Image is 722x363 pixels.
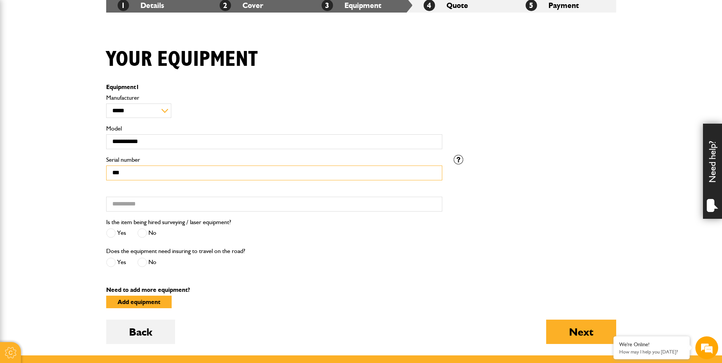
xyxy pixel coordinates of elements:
[106,126,442,132] label: Model
[106,320,175,344] button: Back
[106,47,258,72] h1: Your equipment
[136,83,139,91] span: 1
[220,1,263,10] a: 2Cover
[619,349,684,355] p: How may I help you today?
[10,70,139,87] input: Enter your last name
[106,248,245,254] label: Does the equipment need insuring to travel on the road?
[10,115,139,132] input: Enter your phone number
[106,84,442,90] p: Equipment
[106,296,172,308] button: Add equipment
[106,287,616,293] p: Need to add more equipment?
[13,42,32,53] img: d_20077148190_company_1631870298795_20077148190
[118,1,164,10] a: 1Details
[106,157,442,163] label: Serial number
[137,228,156,238] label: No
[104,234,138,245] em: Start Chat
[10,138,139,228] textarea: Type your message and hit 'Enter'
[40,43,128,53] div: Chat with us now
[619,341,684,348] div: We're Online!
[106,95,442,101] label: Manufacturer
[106,219,231,225] label: Is the item being hired surveying / laser equipment?
[10,93,139,110] input: Enter your email address
[546,320,616,344] button: Next
[703,124,722,219] div: Need help?
[137,258,156,267] label: No
[106,258,126,267] label: Yes
[125,4,143,22] div: Minimize live chat window
[106,228,126,238] label: Yes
